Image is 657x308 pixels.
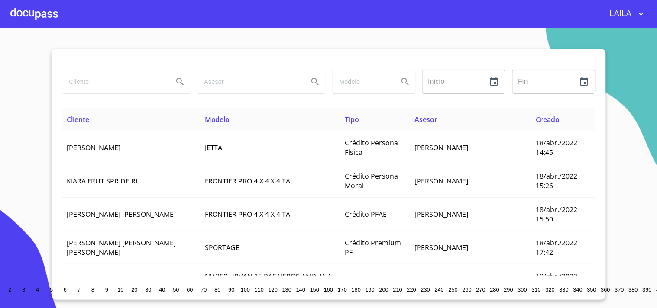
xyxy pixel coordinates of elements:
[395,71,416,92] button: Search
[252,282,266,296] button: 110
[3,282,17,296] button: 2
[205,209,291,219] span: FRONTIER PRO 4 X 4 X 4 TA
[266,282,280,296] button: 120
[67,238,176,257] span: [PERSON_NAME] [PERSON_NAME] [PERSON_NAME]
[205,143,223,152] span: JETTA
[587,286,596,293] span: 350
[435,286,444,293] span: 240
[433,282,447,296] button: 240
[117,286,123,293] span: 10
[58,282,72,296] button: 6
[338,286,347,293] span: 170
[366,286,375,293] span: 190
[585,282,599,296] button: 350
[187,286,193,293] span: 60
[345,209,387,219] span: Crédito PFAE
[159,286,165,293] span: 40
[197,282,211,296] button: 70
[379,286,388,293] span: 200
[345,138,398,157] span: Crédito Persona Física
[603,7,647,21] button: account of current user
[603,7,636,21] span: LAILA
[67,176,139,186] span: KIARA FRUT SPR DE RL
[627,282,641,296] button: 380
[205,176,291,186] span: FRONTIER PRO 4 X 4 X 4 TA
[415,243,469,252] span: [PERSON_NAME]
[530,282,544,296] button: 310
[280,282,294,296] button: 130
[629,286,638,293] span: 380
[114,282,128,296] button: 10
[67,115,90,124] span: Cliente
[421,286,430,293] span: 230
[100,282,114,296] button: 9
[255,286,264,293] span: 110
[345,171,398,190] span: Crédito Persona Moral
[504,286,513,293] span: 290
[516,282,530,296] button: 300
[239,282,252,296] button: 100
[169,282,183,296] button: 50
[536,205,577,224] span: 18/abr./2022 15:50
[490,286,499,293] span: 280
[241,286,250,293] span: 100
[407,286,416,293] span: 220
[305,71,326,92] button: Search
[333,70,392,93] input: search
[86,282,100,296] button: 8
[173,286,179,293] span: 50
[91,286,94,293] span: 8
[502,282,516,296] button: 290
[67,209,176,219] span: [PERSON_NAME] [PERSON_NAME]
[463,286,472,293] span: 260
[573,286,583,293] span: 340
[377,282,391,296] button: 200
[155,282,169,296] button: 40
[544,282,557,296] button: 320
[205,271,332,290] span: NV 350 URVAN 15 PASAJEROS AMPLIA A A PAQ SEG T M
[45,282,58,296] button: 5
[17,282,31,296] button: 3
[205,115,230,124] span: Modelo
[214,286,220,293] span: 80
[557,282,571,296] button: 330
[282,286,291,293] span: 130
[560,286,569,293] span: 330
[105,286,108,293] span: 9
[415,176,469,186] span: [PERSON_NAME]
[336,282,350,296] button: 170
[170,71,191,92] button: Search
[128,282,142,296] button: 20
[613,282,627,296] button: 370
[64,286,67,293] span: 6
[350,282,363,296] button: 180
[67,143,121,152] span: [PERSON_NAME]
[447,282,460,296] button: 250
[546,286,555,293] span: 320
[476,286,485,293] span: 270
[532,286,541,293] span: 310
[536,238,577,257] span: 18/abr./2022 17:42
[352,286,361,293] span: 180
[488,282,502,296] button: 280
[518,286,527,293] span: 300
[345,115,359,124] span: Tipo
[415,143,469,152] span: [PERSON_NAME]
[641,282,654,296] button: 390
[322,282,336,296] button: 160
[415,209,469,219] span: [PERSON_NAME]
[183,282,197,296] button: 60
[36,286,39,293] span: 4
[474,282,488,296] button: 270
[225,282,239,296] button: 90
[449,286,458,293] span: 250
[460,282,474,296] button: 260
[536,115,560,124] span: Creado
[50,286,53,293] span: 5
[405,282,419,296] button: 220
[643,286,652,293] span: 390
[391,282,405,296] button: 210
[131,286,137,293] span: 20
[197,70,301,93] input: search
[419,282,433,296] button: 230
